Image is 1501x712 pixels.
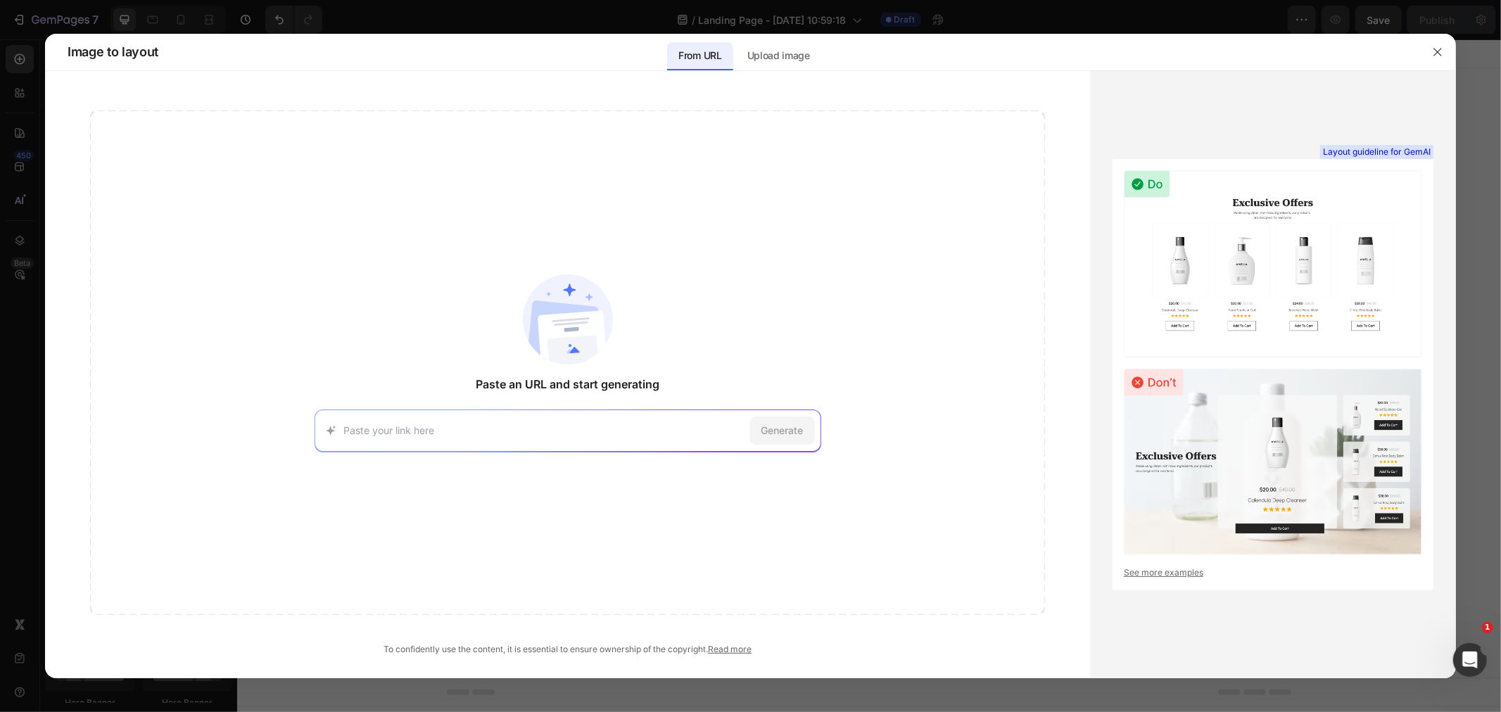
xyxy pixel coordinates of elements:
button: Add sections [530,368,626,396]
button: Add elements [635,368,734,396]
span: Layout guideline for GemAI [1323,146,1431,158]
p: Upload image [747,47,810,64]
a: Read more [708,644,752,654]
p: From URL [678,47,721,64]
div: Start with Sections from sidebar [547,340,717,357]
a: See more examples [1124,566,1422,579]
span: Paste an URL and start generating [476,376,659,393]
span: 1 [1482,622,1493,633]
span: Image to layout [68,44,158,61]
div: Start with Generating from URL or image [538,447,727,458]
div: To confidently use the content, it is essential to ensure ownership of the copyright. [90,643,1045,656]
span: Generate [761,423,804,438]
input: Paste your link here [344,423,745,438]
iframe: Intercom live chat [1453,643,1487,677]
